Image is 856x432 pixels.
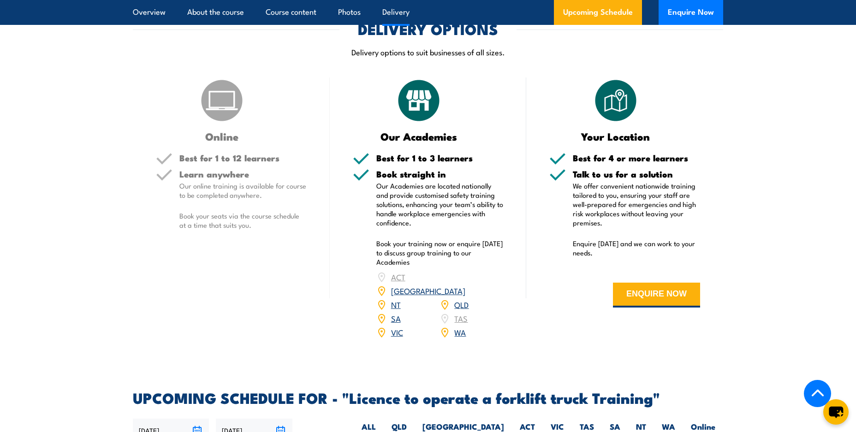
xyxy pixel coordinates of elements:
[549,131,682,142] h3: Your Location
[454,326,466,337] a: WA
[391,326,403,337] a: VIC
[573,239,700,257] p: Enquire [DATE] and we can work to your needs.
[358,22,498,35] h2: DELIVERY OPTIONS
[179,181,307,200] p: Our online training is available for course to be completed anywhere.
[156,131,288,142] h3: Online
[613,283,700,308] button: ENQUIRE NOW
[391,313,401,324] a: SA
[376,181,504,227] p: Our Academies are located nationally and provide customised safety training solutions, enhancing ...
[573,170,700,178] h5: Talk to us for a solution
[391,299,401,310] a: NT
[133,47,723,57] p: Delivery options to suit businesses of all sizes.
[376,154,504,162] h5: Best for 1 to 3 learners
[573,181,700,227] p: We offer convenient nationwide training tailored to you, ensuring your staff are well-prepared fo...
[179,211,307,230] p: Book your seats via the course schedule at a time that suits you.
[823,399,849,425] button: chat-button
[179,170,307,178] h5: Learn anywhere
[179,154,307,162] h5: Best for 1 to 12 learners
[353,131,485,142] h3: Our Academies
[376,239,504,266] p: Book your training now or enquire [DATE] to discuss group training to our Academies
[133,391,723,404] h2: UPCOMING SCHEDULE FOR - "Licence to operate a forklift truck Training"
[454,299,469,310] a: QLD
[391,285,465,296] a: [GEOGRAPHIC_DATA]
[573,154,700,162] h5: Best for 4 or more learners
[376,170,504,178] h5: Book straight in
